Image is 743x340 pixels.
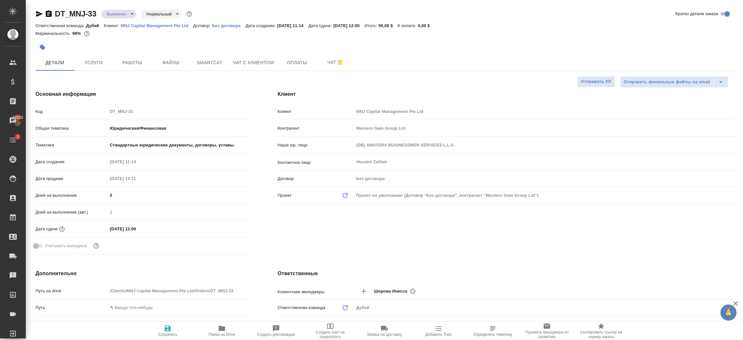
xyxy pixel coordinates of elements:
input: Пустое поле [108,174,164,183]
input: ✎ Введи что-нибудь [108,191,252,200]
span: Чат [320,58,351,66]
span: Отправить финальные файлы на email [624,78,710,86]
p: Договор: [193,23,212,28]
svg: Отписаться [336,59,344,66]
input: Пустое поле [108,157,164,166]
button: Определить тематику [466,322,520,340]
p: Общая тематика [35,125,108,132]
span: Скопировать ссылку на оценку заказа [578,330,624,339]
span: Smartcat [194,59,225,67]
span: Создать рекламацию [257,332,295,337]
p: Дата создания: [245,23,277,28]
p: Дней на выполнение (авт.) [35,209,108,215]
button: 90.96 RUB; 0.00 USD; [83,29,91,38]
span: Работы [117,59,148,67]
p: Тематика [35,142,108,148]
div: Дубай [354,302,736,313]
p: Итого: [364,23,378,28]
p: Контрагент [278,125,354,132]
span: Услуги [78,59,109,67]
a: Без договора [212,23,246,28]
button: Заявка на доставку [357,322,411,340]
button: Open [732,291,734,292]
div: ✎ Введи что-нибудь [108,319,252,330]
span: Призвать менеджера по развитию [524,330,570,339]
button: Если добавить услуги и заполнить их объемом, то дата рассчитается автоматически [58,225,66,233]
span: Учитывать выходные [45,243,87,249]
h4: Ответственные [278,270,736,277]
p: 98% [72,31,82,36]
input: ✎ Введи что-нибудь [108,303,252,312]
p: 56,00 $ [379,23,398,28]
input: Пустое поле [354,107,736,116]
p: Дней на выполнение [35,192,108,199]
a: 2 [2,132,24,148]
span: Детали [39,59,70,67]
p: Дата сдачи: [308,23,333,28]
p: Дата создания [35,159,108,165]
input: Пустое поле [108,207,252,217]
p: Контактное лицо [278,159,354,166]
span: Отправить КП [581,78,611,85]
div: Стандартные юридические документы, договоры, уставы [108,140,252,151]
input: Пустое поле [354,140,736,150]
span: Чат с клиентом [233,59,274,67]
span: Файлы [155,59,186,67]
span: Проектная группа [287,321,322,328]
p: Путь на drive [35,288,108,294]
div: Выполнен [141,10,181,18]
p: 0,00 $ [418,23,435,28]
p: Клиент [278,108,354,115]
h4: Дополнительно [35,270,252,277]
button: Выполнен [105,11,128,17]
button: Призвать менеджера по развитию [520,322,574,340]
button: Сохранить [141,322,195,340]
p: Маржинальность: [35,31,72,36]
button: Отправить финальные файлы на email [620,76,714,88]
button: 🙏 [720,305,737,321]
p: Дата продажи [35,175,108,182]
p: Проект [278,192,292,199]
button: Папка на Drive [195,322,249,340]
div: Выполнен [102,10,136,18]
p: К оплате: [398,23,418,28]
button: Добавить тэг [35,40,50,55]
span: Создать счет на предоплату [307,330,353,339]
p: MNJ Capital Management Pte Ltd [121,23,193,28]
button: Добавить Todo [411,322,466,340]
a: 10222 [2,113,24,129]
span: Оплаты [282,59,312,67]
span: 🙏 [723,306,734,319]
p: Ответственная команда: [35,23,86,28]
input: Пустое поле [108,286,252,295]
h4: Основная информация [35,90,252,98]
p: Путь [35,305,108,311]
input: Пустое поле [108,107,252,116]
h4: Клиент [278,90,736,98]
p: Дата сдачи [35,226,58,232]
p: Клиент: [104,23,121,28]
p: Наше юр. лицо [278,142,354,148]
p: [DATE] 12:00 [333,23,365,28]
p: Дубай [86,23,104,28]
button: Отправить КП [577,76,615,87]
input: Пустое поле [354,124,736,133]
button: Скопировать ссылку для ЯМессенджера [35,10,43,18]
a: DT_MNJ-33 [55,9,96,18]
p: Ответственная команда [278,305,325,311]
div: Шорова Инесса [374,287,418,295]
span: Определить тематику [473,332,512,337]
button: Скопировать ссылку на оценку заказа [574,322,628,340]
button: Добавить менеджера [356,284,371,299]
button: Создать счет на предоплату [303,322,357,340]
input: Пустое поле [354,174,736,183]
p: Код [35,108,108,115]
button: Создать рекламацию [249,322,303,340]
p: Договор [278,175,354,182]
div: Проект по умолчанию (Договор "Без договора", контрагент "Western Gate Group Ltd") [354,190,736,201]
div: Юридическая/Финансовая [108,123,252,134]
p: Клиентские менеджеры [278,289,354,295]
div: split button [620,76,728,88]
span: Папка на Drive [209,332,235,337]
